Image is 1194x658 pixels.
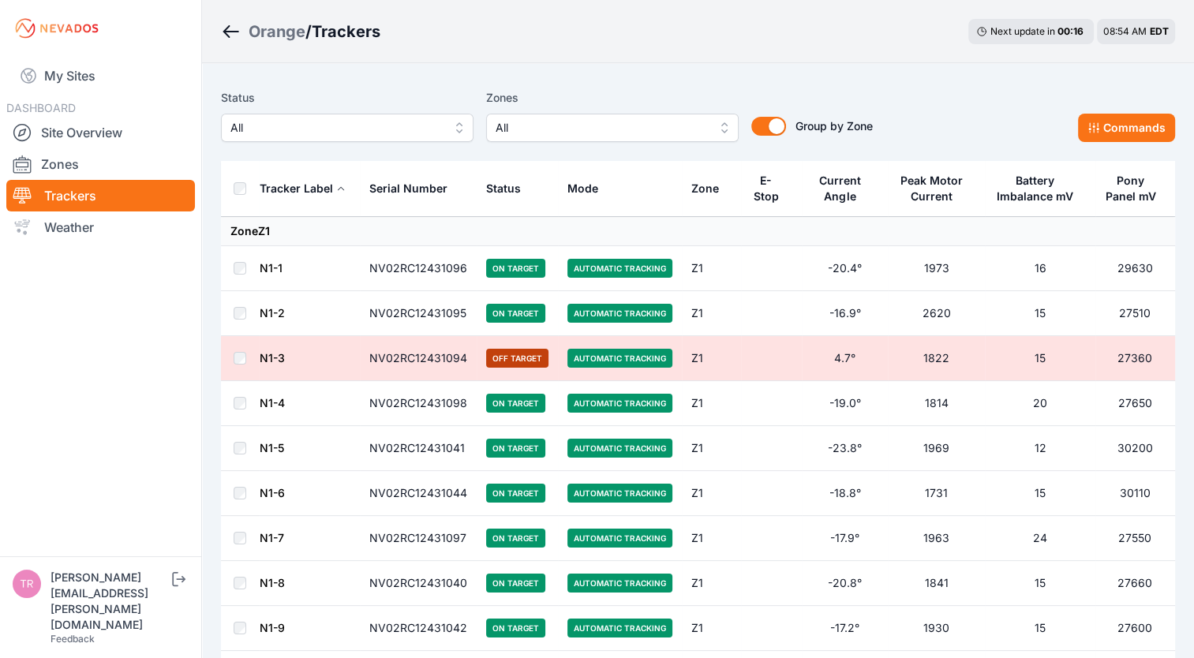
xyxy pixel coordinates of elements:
div: Pony Panel mV [1105,173,1157,204]
td: -19.0° [802,381,888,426]
span: EDT [1150,25,1169,37]
label: Zones [486,88,739,107]
td: NV02RC12431041 [360,426,477,471]
td: 1841 [888,561,985,606]
span: Automatic Tracking [567,529,672,548]
td: Z1 [682,336,741,381]
td: -23.8° [802,426,888,471]
td: 27600 [1095,606,1175,651]
td: 15 [985,336,1095,381]
div: 00 : 16 [1057,25,1086,38]
span: On Target [486,529,545,548]
td: 30200 [1095,426,1175,471]
td: 1822 [888,336,985,381]
div: Status [486,181,521,196]
div: Current Angle [811,173,868,204]
td: Z1 [682,516,741,561]
span: / [305,21,312,43]
td: 20 [985,381,1095,426]
span: Automatic Tracking [567,304,672,323]
td: -20.8° [802,561,888,606]
td: 1973 [888,246,985,291]
button: Zone [691,170,732,207]
div: Tracker Label [260,181,333,196]
a: Site Overview [6,117,195,148]
a: Trackers [6,180,195,211]
td: NV02RC12431097 [360,516,477,561]
td: -20.4° [802,246,888,291]
a: N1-5 [260,441,284,454]
a: N1-8 [260,576,285,589]
button: Status [486,170,533,207]
div: Peak Motor Current [897,173,966,204]
span: Off Target [486,349,548,368]
span: DASHBOARD [6,101,76,114]
td: 1731 [888,471,985,516]
span: On Target [486,439,545,458]
td: NV02RC12431040 [360,561,477,606]
span: Automatic Tracking [567,574,672,593]
td: NV02RC12431042 [360,606,477,651]
span: 08:54 AM [1103,25,1147,37]
span: Automatic Tracking [567,349,672,368]
label: Status [221,88,473,107]
td: 27510 [1095,291,1175,336]
td: -17.9° [802,516,888,561]
a: N1-6 [260,486,285,499]
img: Nevados [13,16,101,41]
td: 27660 [1095,561,1175,606]
a: My Sites [6,57,195,95]
td: Z1 [682,246,741,291]
span: Automatic Tracking [567,484,672,503]
td: 24 [985,516,1095,561]
nav: Breadcrumb [221,11,380,52]
span: On Target [486,484,545,503]
td: 1969 [888,426,985,471]
span: On Target [486,394,545,413]
td: 29630 [1095,246,1175,291]
button: Peak Motor Current [897,162,975,215]
button: Serial Number [369,170,460,207]
div: E-Stop [750,173,781,204]
td: 2620 [888,291,985,336]
td: Z1 [682,291,741,336]
td: Z1 [682,426,741,471]
span: Next update in [990,25,1055,37]
td: Z1 [682,606,741,651]
div: Zone [691,181,719,196]
td: Z1 [682,561,741,606]
div: Mode [567,181,598,196]
div: Serial Number [369,181,447,196]
button: Commands [1078,114,1175,142]
a: Feedback [51,633,95,645]
td: 16 [985,246,1095,291]
a: N1-3 [260,351,285,365]
button: Mode [567,170,611,207]
td: 12 [985,426,1095,471]
td: 15 [985,561,1095,606]
td: NV02RC12431095 [360,291,477,336]
span: All [496,118,707,137]
td: -17.2° [802,606,888,651]
span: Group by Zone [795,119,873,133]
div: Battery Imbalance mV [994,173,1076,204]
button: All [221,114,473,142]
span: On Target [486,259,545,278]
td: NV02RC12431098 [360,381,477,426]
td: Zone Z1 [221,217,1175,246]
a: N1-1 [260,261,283,275]
td: 30110 [1095,471,1175,516]
a: Orange [249,21,305,43]
h3: Trackers [312,21,380,43]
td: 15 [985,606,1095,651]
span: Automatic Tracking [567,439,672,458]
span: Automatic Tracking [567,394,672,413]
a: Weather [6,211,195,243]
span: On Target [486,304,545,323]
a: N1-4 [260,396,285,409]
td: 1814 [888,381,985,426]
td: NV02RC12431096 [360,246,477,291]
a: N1-9 [260,621,285,634]
span: On Target [486,574,545,593]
